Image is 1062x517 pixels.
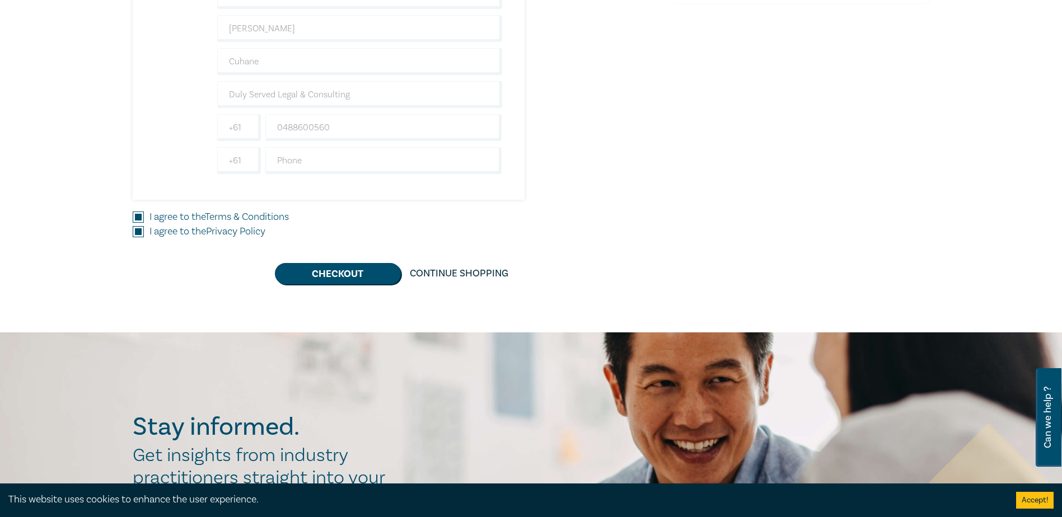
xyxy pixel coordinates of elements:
div: This website uses cookies to enhance the user experience. [8,492,999,507]
input: +61 [217,147,261,174]
a: Continue Shopping [401,263,517,284]
input: Phone [265,147,502,174]
input: Company [217,81,502,108]
input: +61 [217,114,261,141]
input: Last Name* [217,48,502,75]
input: First Name* [217,15,502,42]
a: Terms & Conditions [205,210,289,223]
button: Accept cookies [1016,492,1054,509]
button: Checkout [275,263,401,284]
h2: Stay informed. [133,412,397,441]
h2: Get insights from industry practitioners straight into your inbox. [133,444,397,511]
a: Privacy Policy [206,225,265,238]
label: I agree to the [149,224,265,239]
span: Can we help ? [1042,375,1053,460]
label: I agree to the [149,210,289,224]
input: Mobile* [265,114,502,141]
